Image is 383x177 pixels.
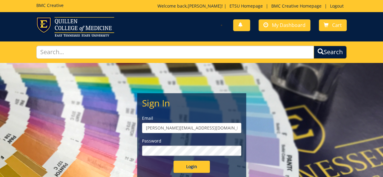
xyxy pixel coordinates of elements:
[272,22,305,28] span: My Dashboard
[327,3,347,9] a: Logout
[314,46,347,59] button: Search
[226,3,266,9] a: ETSU Homepage
[173,161,210,173] input: Login
[36,17,114,37] img: ETSU logo
[142,138,241,144] label: Password
[268,3,325,9] a: BMC Creative Homepage
[36,3,64,8] h5: BMC Creative
[142,98,241,108] h2: Sign In
[332,22,342,28] span: Cart
[259,19,310,31] a: My Dashboard
[157,3,347,9] p: Welcome back, ! | | |
[319,19,347,31] a: Cart
[36,46,314,59] input: Search...
[142,115,241,121] label: Email
[188,3,222,9] a: [PERSON_NAME]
